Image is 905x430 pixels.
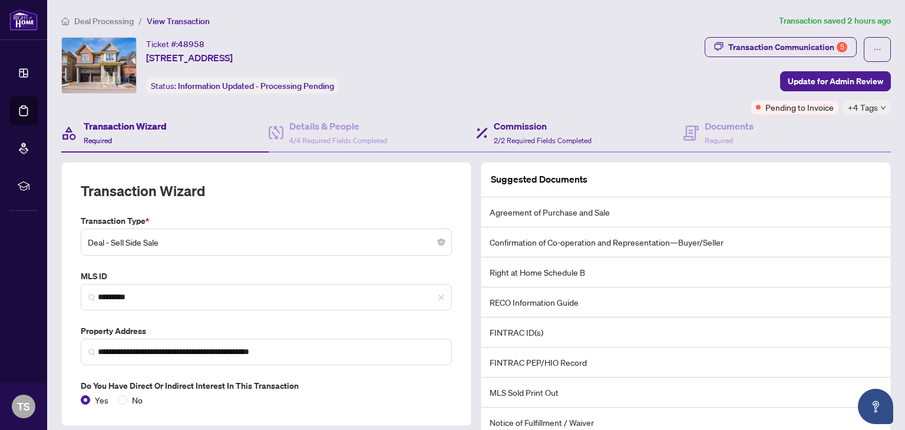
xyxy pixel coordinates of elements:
span: Update for Admin Review [788,72,883,91]
button: Update for Admin Review [780,71,891,91]
article: Suggested Documents [491,172,587,187]
button: Open asap [858,389,893,424]
li: FINTRAC ID(s) [481,317,890,348]
img: IMG-E12187064_1.jpg [62,38,136,93]
span: Pending to Invoice [765,101,834,114]
span: 2/2 Required Fields Completed [494,136,592,145]
span: Required [705,136,733,145]
li: Right at Home Schedule B [481,257,890,287]
span: Required [84,136,112,145]
li: / [138,14,142,28]
h4: Details & People [289,119,387,133]
div: Transaction Communication [728,38,847,57]
li: MLS Sold Print Out [481,378,890,408]
span: ellipsis [873,45,881,54]
span: [STREET_ADDRESS] [146,51,233,65]
span: close [438,294,445,301]
li: Agreement of Purchase and Sale [481,197,890,227]
h4: Transaction Wizard [84,119,167,133]
div: Ticket #: [146,37,204,51]
label: MLS ID [81,270,452,283]
h4: Documents [705,119,754,133]
label: Do you have direct or indirect interest in this transaction [81,379,452,392]
div: 5 [837,42,847,52]
h4: Commission [494,119,592,133]
article: Transaction saved 2 hours ago [779,14,891,28]
span: +4 Tags [848,101,878,114]
label: Transaction Type [81,214,452,227]
img: search_icon [88,349,95,356]
li: FINTRAC PEP/HIO Record [481,348,890,378]
span: close-circle [438,239,445,246]
span: home [61,17,70,25]
span: TS [17,398,30,415]
img: logo [9,9,38,31]
li: RECO Information Guide [481,287,890,317]
span: Deal - Sell Side Sale [88,231,445,253]
span: Deal Processing [74,16,134,27]
img: search_icon [88,294,95,301]
h2: Transaction Wizard [81,181,205,200]
label: Property Address [81,325,452,338]
span: View Transaction [147,16,210,27]
div: Status: [146,78,339,94]
span: 48958 [178,39,204,49]
span: 4/4 Required Fields Completed [289,136,387,145]
span: down [880,105,886,111]
span: Information Updated - Processing Pending [178,81,334,91]
span: Yes [90,393,113,406]
button: Transaction Communication5 [705,37,857,57]
span: No [127,393,147,406]
li: Confirmation of Co-operation and Representation—Buyer/Seller [481,227,890,257]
